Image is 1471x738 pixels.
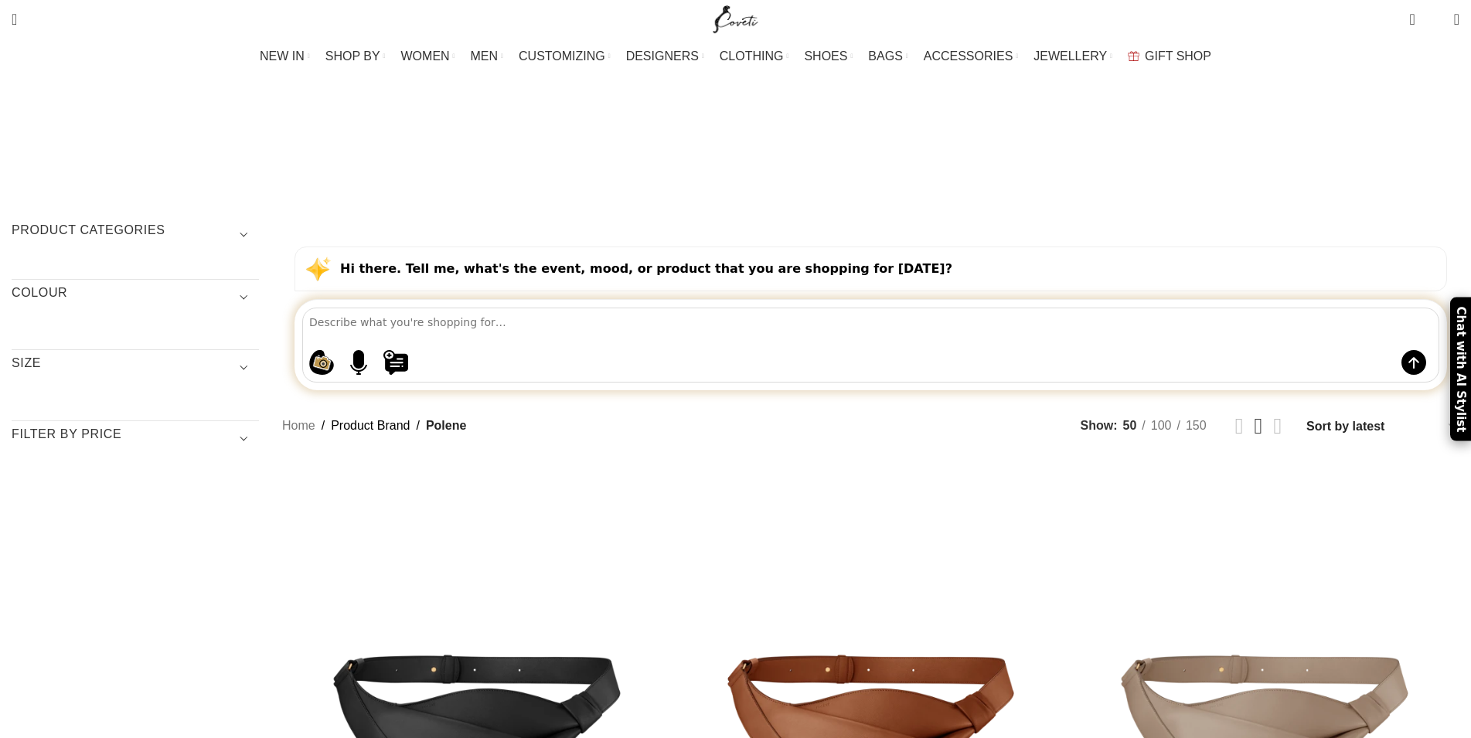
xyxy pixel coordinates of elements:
h3: COLOUR [12,284,259,311]
a: 0 [1401,4,1422,35]
span: 0 [1430,15,1442,27]
a: Site logo [710,12,761,25]
a: WOMEN [401,41,455,72]
h3: SIZE [12,355,259,381]
a: ACCESSORIES [924,41,1019,72]
a: NEW IN [260,41,310,72]
h3: Product categories [12,222,259,248]
a: GIFT SHOP [1128,41,1211,72]
a: JEWELLERY [1033,41,1112,72]
a: SHOP BY [325,41,386,72]
h3: Filter by price [12,426,259,452]
a: CLOTHING [720,41,789,72]
span: GIFT SHOP [1145,49,1211,63]
a: DESIGNERS [626,41,704,72]
div: Main navigation [4,41,1467,72]
img: GiftBag [1128,51,1139,61]
a: Search [4,4,25,35]
span: WOMEN [401,49,450,63]
span: DESIGNERS [626,49,699,63]
span: SHOP BY [325,49,380,63]
span: NEW IN [260,49,305,63]
a: MEN [471,41,503,72]
span: BAGS [868,49,902,63]
span: JEWELLERY [1033,49,1107,63]
div: My Wishlist [1427,4,1442,35]
span: 0 [1411,8,1422,19]
span: CUSTOMIZING [519,49,605,63]
span: SHOES [804,49,847,63]
span: ACCESSORIES [924,49,1013,63]
a: SHOES [804,41,853,72]
span: CLOTHING [720,49,784,63]
a: BAGS [868,41,907,72]
a: CUSTOMIZING [519,41,611,72]
span: MEN [471,49,499,63]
